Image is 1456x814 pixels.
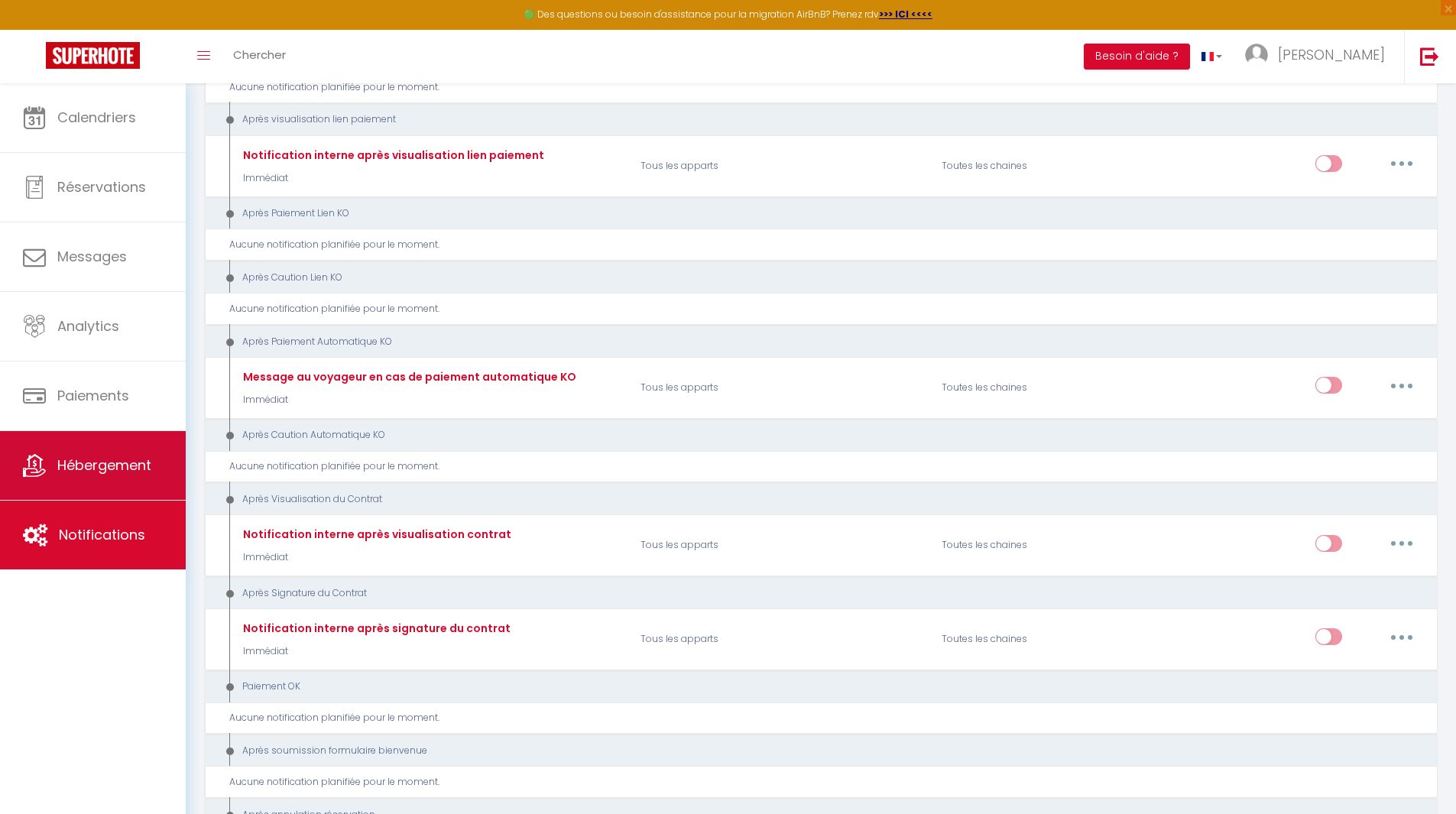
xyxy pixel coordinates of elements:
[219,492,1399,507] div: Après Visualisation du Contrat
[631,524,932,568] p: Tous les apparts
[932,144,1133,188] div: Toutes les chaines
[932,365,1133,410] div: Toutes les chaines
[219,428,1399,443] div: Après Caution Automatique KO
[219,586,1399,601] div: Après Signature du Contrat
[229,80,1424,95] div: Aucune notification planifiée pour le moment.
[219,206,1399,221] div: Après Paiement Lien KO
[229,302,1424,316] div: Aucune notification planifiée pour le moment.
[631,365,932,410] p: Tous les apparts
[879,8,932,21] a: >>> ICI <<<<
[932,617,1133,661] div: Toutes les chaines
[57,177,146,196] span: Réservations
[1278,45,1385,64] span: [PERSON_NAME]
[239,526,511,543] div: Notification interne après visualisation contrat
[57,386,129,405] span: Paiements
[631,617,932,661] p: Tous les apparts
[219,335,1399,349] div: Après Paiement Automatique KO
[239,644,511,659] p: Immédiat
[229,238,1424,252] div: Aucune notification planifiée pour le moment.
[233,47,286,63] span: Chercher
[239,620,511,637] div: Notification interne après signature du contrat
[1084,44,1190,70] button: Besoin d'aide ?
[57,247,127,266] span: Messages
[1420,47,1439,66] img: logout
[46,42,140,69] img: Super Booking
[219,112,1399,127] div: Après visualisation lien paiement
[239,147,544,164] div: Notification interne après visualisation lien paiement
[222,30,297,83] a: Chercher
[59,525,145,544] span: Notifications
[239,368,576,385] div: Message au voyageur en cas de paiement automatique KO
[239,171,544,186] p: Immédiat
[219,271,1399,285] div: Après Caution Lien KO
[631,144,932,188] p: Tous les apparts
[57,316,119,336] span: Analytics
[219,679,1399,694] div: Paiement OK
[57,456,151,475] span: Hébergement
[239,393,576,407] p: Immédiat
[1234,30,1404,83] a: ... [PERSON_NAME]
[1245,44,1268,66] img: ...
[229,459,1424,474] div: Aucune notification planifiée pour le moment.
[229,711,1424,725] div: Aucune notification planifiée pour le moment.
[57,108,136,127] span: Calendriers
[932,524,1133,568] div: Toutes les chaines
[239,550,511,565] p: Immédiat
[219,744,1399,758] div: Après soumission formulaire bienvenue
[229,775,1424,790] div: Aucune notification planifiée pour le moment.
